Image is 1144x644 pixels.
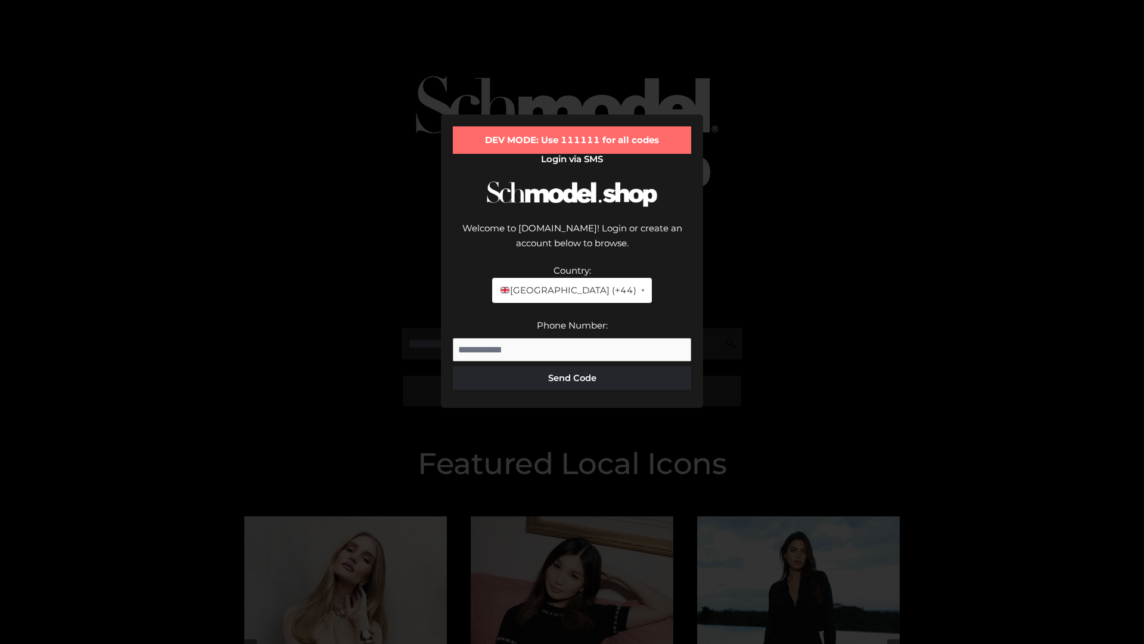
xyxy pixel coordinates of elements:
h2: Login via SMS [453,154,691,165]
img: 🇬🇧 [500,286,509,295]
span: [GEOGRAPHIC_DATA] (+44) [499,283,636,298]
div: Welcome to [DOMAIN_NAME]! Login or create an account below to browse. [453,221,691,263]
img: Schmodel Logo [483,171,661,218]
div: DEV MODE: Use 111111 for all codes [453,126,691,154]
label: Phone Number: [537,320,608,331]
button: Send Code [453,366,691,390]
label: Country: [554,265,591,276]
